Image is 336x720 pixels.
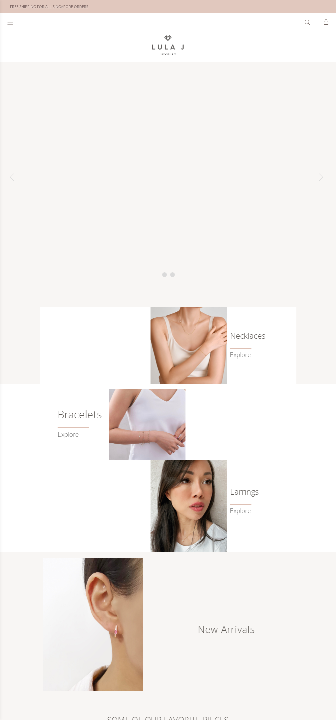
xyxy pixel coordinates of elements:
[58,411,102,418] h6: Bracelets
[160,615,293,642] a: New Arrivals
[230,488,248,495] a: Earrings
[10,3,88,10] div: FREE SHIPPING FOR ALL SINGAPORE ORDERS
[109,389,185,460] img: Crafted Gold Bracelets from Lula J Jewelry
[230,332,248,339] h6: Necklaces
[151,307,227,384] img: Lula J Gold Necklaces Collection
[230,507,251,515] a: Explore
[230,351,251,359] a: Explore
[58,423,102,438] a: Explore
[151,460,227,552] img: Classic Earrings from LulaJ Jewelry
